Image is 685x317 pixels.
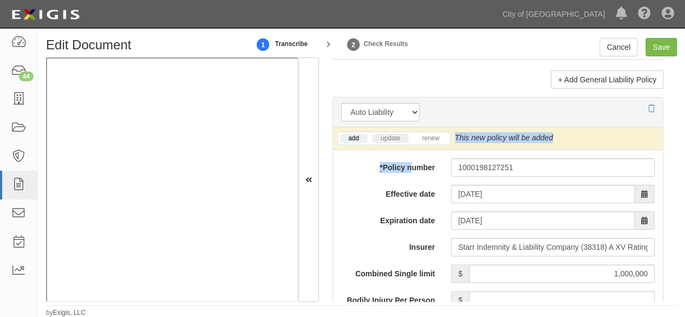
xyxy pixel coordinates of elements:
[551,70,663,89] a: + Add General Liability Policy
[451,264,469,283] span: $
[345,38,361,51] strong: 2
[638,8,651,21] i: Help Center - Complianz
[451,211,635,230] input: MM/DD/YYYY
[333,291,443,316] label: Bodily Injury Per Person limit
[8,5,83,24] img: logo-5460c22ac91f19d4615b14bd174203de0afe785f0fc80cf4dbbc73dc1793850b.png
[345,33,361,56] a: Check Results
[46,38,245,52] h1: Edit Document
[333,264,443,279] label: Combined Single limit
[19,72,34,81] div: 44
[275,40,308,48] small: Transcribe
[451,238,655,256] input: Search by Insurer name or NAIC number
[648,104,655,113] a: Delete policy
[53,309,86,316] a: Exigis, LLC
[645,38,677,56] input: Save
[363,40,408,48] small: Check Results
[333,185,443,199] label: Effective date
[373,134,408,143] a: update
[333,211,443,226] label: Expiration date
[255,38,271,51] strong: 1
[599,38,637,56] a: Cancel
[340,134,367,143] a: add
[255,33,271,56] a: 1
[333,158,443,173] label: Policy number
[455,133,553,142] span: This new policy will be added
[414,134,447,143] a: renew
[333,238,443,253] label: Insurer
[451,291,469,309] span: $
[451,185,635,203] input: MM/DD/YYYY
[380,163,382,172] abbr: required
[497,3,610,25] a: City of [GEOGRAPHIC_DATA]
